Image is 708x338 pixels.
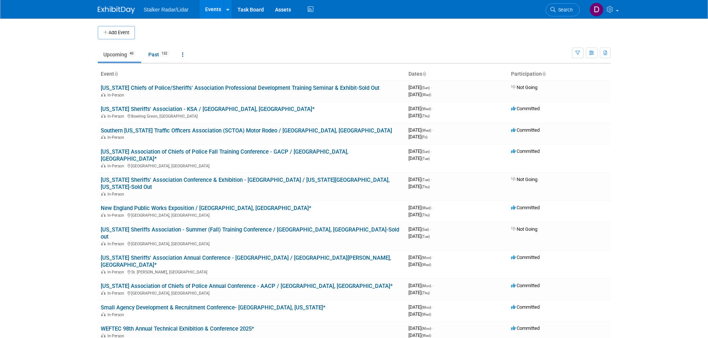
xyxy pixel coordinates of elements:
span: [DATE] [408,262,431,267]
span: (Wed) [421,206,431,210]
span: Search [556,7,573,13]
span: In-Person [107,164,126,168]
img: In-Person Event [101,270,106,273]
div: [GEOGRAPHIC_DATA], [GEOGRAPHIC_DATA] [101,240,403,246]
span: Stalker Radar/Lidar [144,7,189,13]
a: [US_STATE] Sheriffs' Association Conference & Exhibition - [GEOGRAPHIC_DATA] / [US_STATE][GEOGRAP... [101,177,389,190]
span: (Tue) [421,234,430,239]
span: [DATE] [408,325,433,331]
span: In-Person [107,242,126,246]
span: (Wed) [421,128,431,132]
img: In-Person Event [101,164,106,167]
span: In-Person [107,213,126,218]
span: (Mon) [421,256,431,260]
img: In-Person Event [101,213,106,217]
span: [DATE] [408,127,433,133]
span: Committed [511,255,540,260]
a: WEFTEC 98th Annual Technical Exhibition & Conference 2025* [101,325,254,332]
span: [DATE] [408,106,433,111]
span: - [430,226,431,232]
span: [DATE] [408,226,431,232]
span: In-Person [107,270,126,275]
span: Committed [511,205,540,210]
span: In-Person [107,291,126,296]
img: In-Person Event [101,114,106,118]
a: [US_STATE] Association of Chiefs of Police Annual Conference - AACP / [GEOGRAPHIC_DATA], [GEOGRAP... [101,283,393,289]
th: Participation [508,68,611,81]
span: (Wed) [421,107,431,111]
span: 132 [159,51,169,56]
img: In-Person Event [101,93,106,96]
span: [DATE] [408,283,433,288]
a: [US_STATE] Association of Chiefs of Police Fall Training Conference - GACP / [GEOGRAPHIC_DATA], [... [101,148,348,162]
span: Committed [511,283,540,288]
span: [DATE] [408,148,432,154]
span: (Sun) [421,150,430,154]
span: Committed [511,148,540,154]
a: [US_STATE] Sheriffs' Association - KSA / [GEOGRAPHIC_DATA], [GEOGRAPHIC_DATA]* [101,106,315,112]
span: In-Person [107,192,126,197]
a: [US_STATE] Sheriffs Association - Summer (Fall) Training Conference / [GEOGRAPHIC_DATA], [GEOGRAP... [101,226,399,240]
span: - [432,304,433,310]
a: Small Agency Development & Recruitment Conference- [GEOGRAPHIC_DATA], [US_STATE]* [101,304,326,311]
span: (Mon) [421,326,431,331]
th: Dates [405,68,508,81]
span: - [432,205,433,210]
span: - [431,85,432,90]
span: [DATE] [408,332,431,338]
span: - [431,177,432,182]
img: ExhibitDay [98,6,135,14]
span: (Fri) [421,135,427,139]
a: [US_STATE] Chiefs of Police/Sheriffs' Association Professional Development Training Seminar & Exh... [101,85,379,91]
span: Not Going [511,85,537,90]
span: [DATE] [408,155,430,161]
span: [DATE] [408,85,432,90]
span: [DATE] [408,311,431,317]
span: 43 [127,51,136,56]
button: Add Event [98,26,135,39]
span: (Mon) [421,284,431,288]
span: - [431,148,432,154]
img: In-Person Event [101,135,106,139]
a: Sort by Start Date [422,71,426,77]
a: New England Public Works Exposition / [GEOGRAPHIC_DATA], [GEOGRAPHIC_DATA]* [101,205,311,211]
a: Past132 [143,47,175,62]
span: In-Person [107,93,126,98]
span: [DATE] [408,212,430,217]
img: In-Person Event [101,192,106,196]
span: - [432,283,433,288]
span: [DATE] [408,134,427,140]
span: (Sat) [421,227,429,232]
a: Sort by Event Name [114,71,118,77]
span: Committed [511,325,540,331]
span: - [432,106,433,111]
span: (Wed) [421,312,431,316]
span: [DATE] [408,113,430,118]
div: [GEOGRAPHIC_DATA], [GEOGRAPHIC_DATA] [101,290,403,296]
span: In-Person [107,135,126,140]
span: Not Going [511,226,537,232]
img: In-Person Event [101,291,106,295]
span: [DATE] [408,290,430,295]
span: [DATE] [408,255,433,260]
span: In-Person [107,114,126,119]
a: Southern [US_STATE] Traffic Officers Association (SCTOA) Motor Rodeo / [GEOGRAPHIC_DATA], [GEOGRA... [101,127,392,134]
span: (Wed) [421,93,431,97]
span: Committed [511,304,540,310]
a: Search [546,3,580,16]
th: Event [98,68,405,81]
span: [DATE] [408,184,430,189]
img: In-Person Event [101,334,106,337]
span: (Thu) [421,213,430,217]
span: Not Going [511,177,537,182]
span: [DATE] [408,233,430,239]
a: Sort by Participation Type [542,71,546,77]
span: [DATE] [408,92,431,97]
span: (Mon) [421,305,431,309]
div: [GEOGRAPHIC_DATA], [GEOGRAPHIC_DATA] [101,163,403,168]
span: (Wed) [421,334,431,338]
span: [DATE] [408,177,432,182]
div: [GEOGRAPHIC_DATA], [GEOGRAPHIC_DATA] [101,212,403,218]
img: In-Person Event [101,312,106,316]
span: - [432,255,433,260]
